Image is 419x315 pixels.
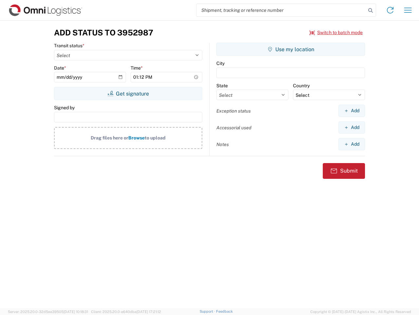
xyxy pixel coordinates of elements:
[216,43,365,56] button: Use my location
[310,309,411,315] span: Copyright © [DATE]-[DATE] Agistix Inc., All Rights Reserved
[128,135,145,140] span: Browse
[216,309,233,313] a: Feedback
[196,4,366,16] input: Shipment, tracking or reference number
[91,135,128,140] span: Drag files here or
[54,65,66,71] label: Date
[338,105,365,117] button: Add
[91,310,161,314] span: Client: 2025.20.0-e640dba
[64,310,88,314] span: [DATE] 10:18:31
[216,60,225,66] label: City
[54,105,75,111] label: Signed by
[8,310,88,314] span: Server: 2025.20.0-32d5ea39505
[137,310,161,314] span: [DATE] 17:21:12
[293,83,310,89] label: Country
[309,27,363,38] button: Switch to batch mode
[145,135,166,140] span: to upload
[216,141,229,147] label: Notes
[216,83,228,89] label: State
[323,163,365,179] button: Submit
[54,87,202,100] button: Get signature
[216,108,251,114] label: Exception status
[216,125,251,131] label: Accessorial used
[54,43,84,49] label: Transit status
[338,121,365,134] button: Add
[338,138,365,150] button: Add
[54,28,153,37] h3: Add Status to 3952987
[131,65,143,71] label: Time
[200,309,216,313] a: Support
